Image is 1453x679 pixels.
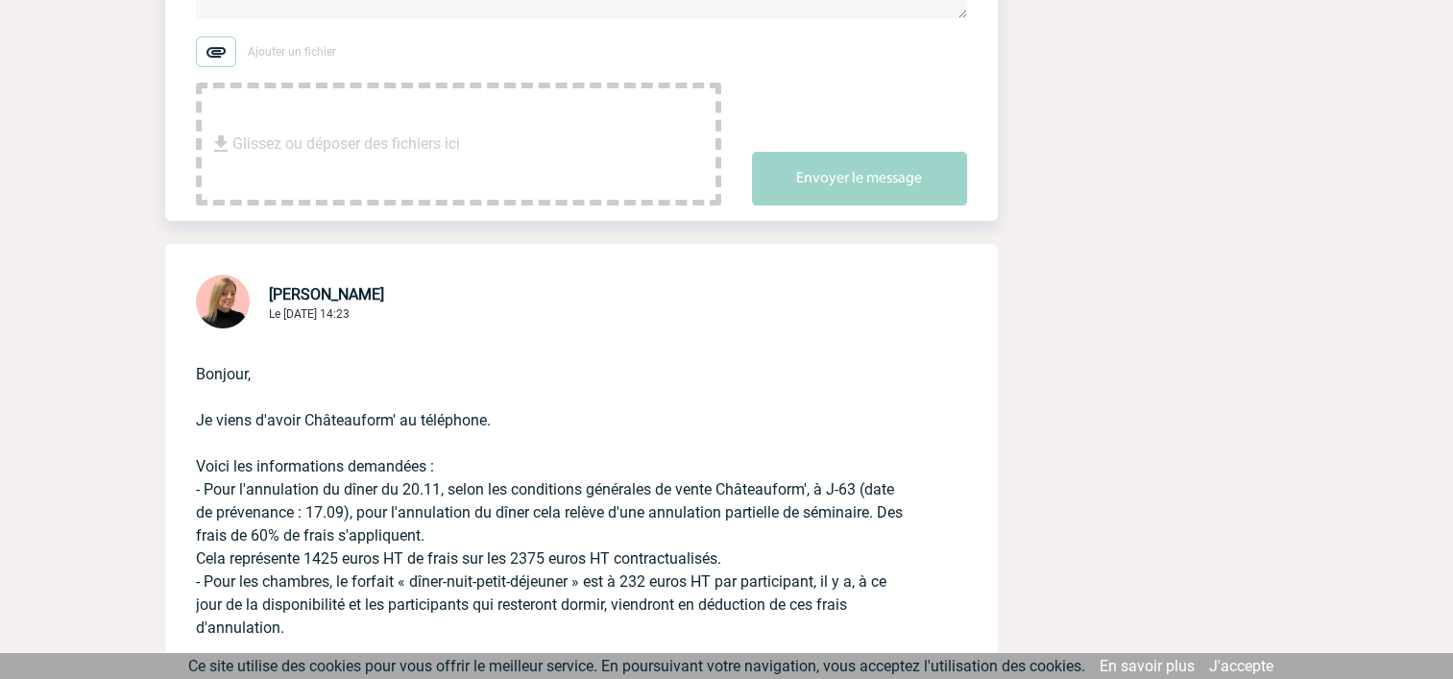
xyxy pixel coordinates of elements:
a: J'accepte [1209,657,1273,675]
span: [PERSON_NAME] [269,285,384,303]
span: Le [DATE] 14:23 [269,307,350,321]
a: En savoir plus [1100,657,1195,675]
span: Ce site utilise des cookies pour vous offrir le meilleur service. En poursuivant votre navigation... [188,657,1085,675]
img: 131233-0.png [196,275,250,328]
button: Envoyer le message [752,152,967,206]
span: Glissez ou déposer des fichiers ici [232,96,460,192]
span: Ajouter un fichier [248,45,336,59]
img: file_download.svg [209,133,232,156]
